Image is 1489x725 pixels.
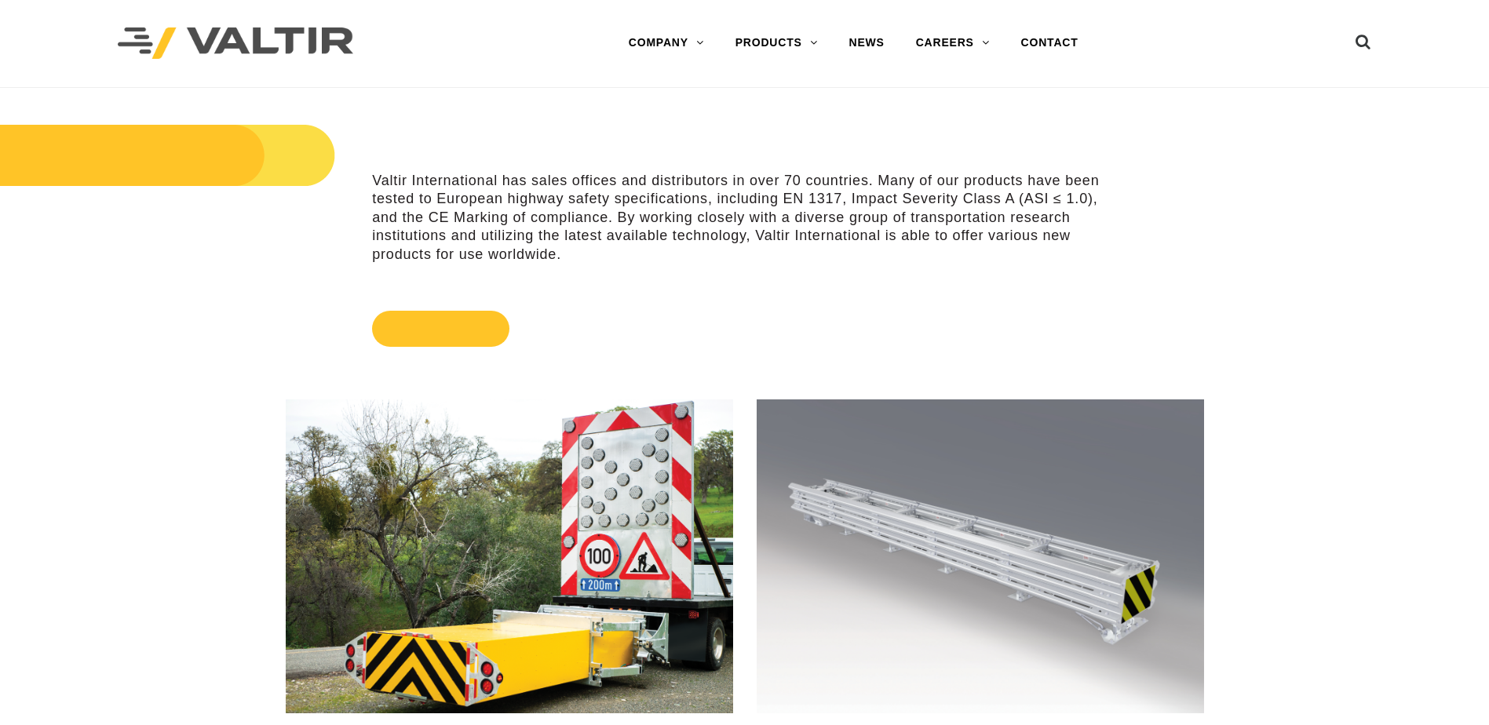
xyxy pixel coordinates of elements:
a: PRODUCTS [720,27,834,59]
a: NEWS [834,27,900,59]
p: Valtir International has sales offices and distributors in over 70 countries. Many of our product... [372,172,1117,264]
button: Inquire [411,330,470,333]
a: CONTACT [1005,27,1094,59]
a: COMPANY [613,27,720,59]
a: CAREERS [900,27,1005,59]
img: Valtir [118,27,353,60]
h2: VALTIR WORLDWIDE [372,122,1117,148]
